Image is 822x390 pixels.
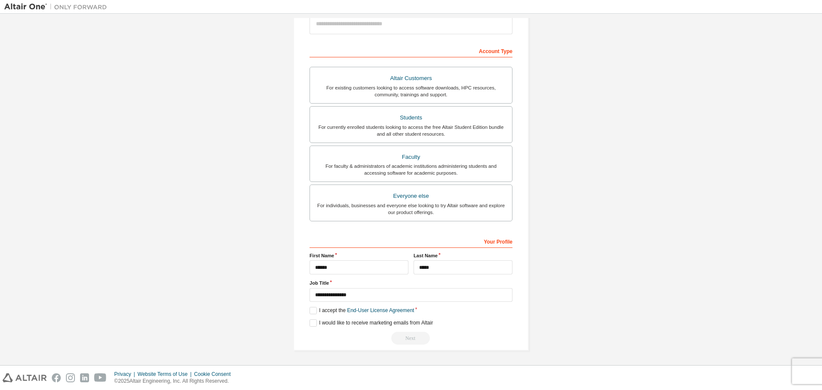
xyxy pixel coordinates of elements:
label: I would like to receive marketing emails from Altair [310,319,433,327]
img: youtube.svg [94,373,107,382]
img: facebook.svg [52,373,61,382]
label: First Name [310,252,408,259]
div: For individuals, businesses and everyone else looking to try Altair software and explore our prod... [315,202,507,216]
div: Everyone else [315,190,507,202]
div: Cookie Consent [194,371,235,378]
div: Altair Customers [315,72,507,84]
div: Privacy [114,371,137,378]
div: For faculty & administrators of academic institutions administering students and accessing softwa... [315,163,507,176]
div: Your Profile [310,234,512,248]
img: linkedin.svg [80,373,89,382]
div: Students [315,112,507,124]
div: Website Terms of Use [137,371,194,378]
p: © 2025 Altair Engineering, Inc. All Rights Reserved. [114,378,236,385]
img: Altair One [4,3,111,11]
div: Faculty [315,151,507,163]
a: End-User License Agreement [347,307,414,313]
img: altair_logo.svg [3,373,47,382]
img: instagram.svg [66,373,75,382]
label: Job Title [310,280,512,286]
div: For existing customers looking to access software downloads, HPC resources, community, trainings ... [315,84,507,98]
div: Account Type [310,44,512,57]
div: Read and acccept EULA to continue [310,332,512,345]
label: Last Name [414,252,512,259]
label: I accept the [310,307,414,314]
div: For currently enrolled students looking to access the free Altair Student Edition bundle and all ... [315,124,507,137]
